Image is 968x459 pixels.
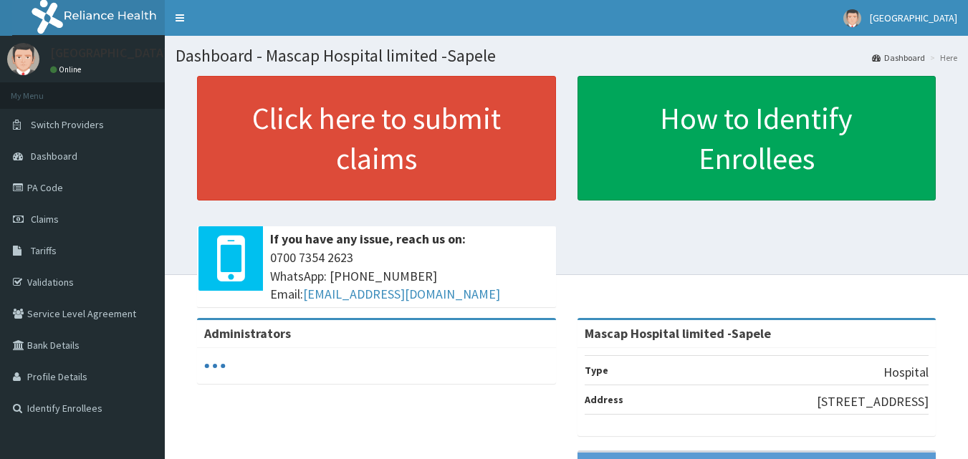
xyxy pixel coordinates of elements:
[31,244,57,257] span: Tariffs
[176,47,957,65] h1: Dashboard - Mascap Hospital limited -Sapele
[50,47,168,59] p: [GEOGRAPHIC_DATA]
[31,150,77,163] span: Dashboard
[31,213,59,226] span: Claims
[926,52,957,64] li: Here
[7,43,39,75] img: User Image
[303,286,500,302] a: [EMAIL_ADDRESS][DOMAIN_NAME]
[197,76,556,200] a: Click here to submit claims
[578,76,936,200] a: How to Identify Enrollees
[872,52,925,64] a: Dashboard
[270,248,549,304] span: 0700 7354 2623 WhatsApp: [PHONE_NUMBER] Email:
[204,325,291,342] b: Administrators
[270,231,466,247] b: If you have any issue, reach us on:
[817,392,929,411] p: [STREET_ADDRESS]
[585,393,623,406] b: Address
[585,325,771,342] strong: Mascap Hospital limited -Sapele
[870,11,957,24] span: [GEOGRAPHIC_DATA]
[50,64,85,74] a: Online
[31,118,104,131] span: Switch Providers
[843,9,861,27] img: User Image
[883,363,929,382] p: Hospital
[204,355,226,377] svg: audio-loading
[585,364,608,377] b: Type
